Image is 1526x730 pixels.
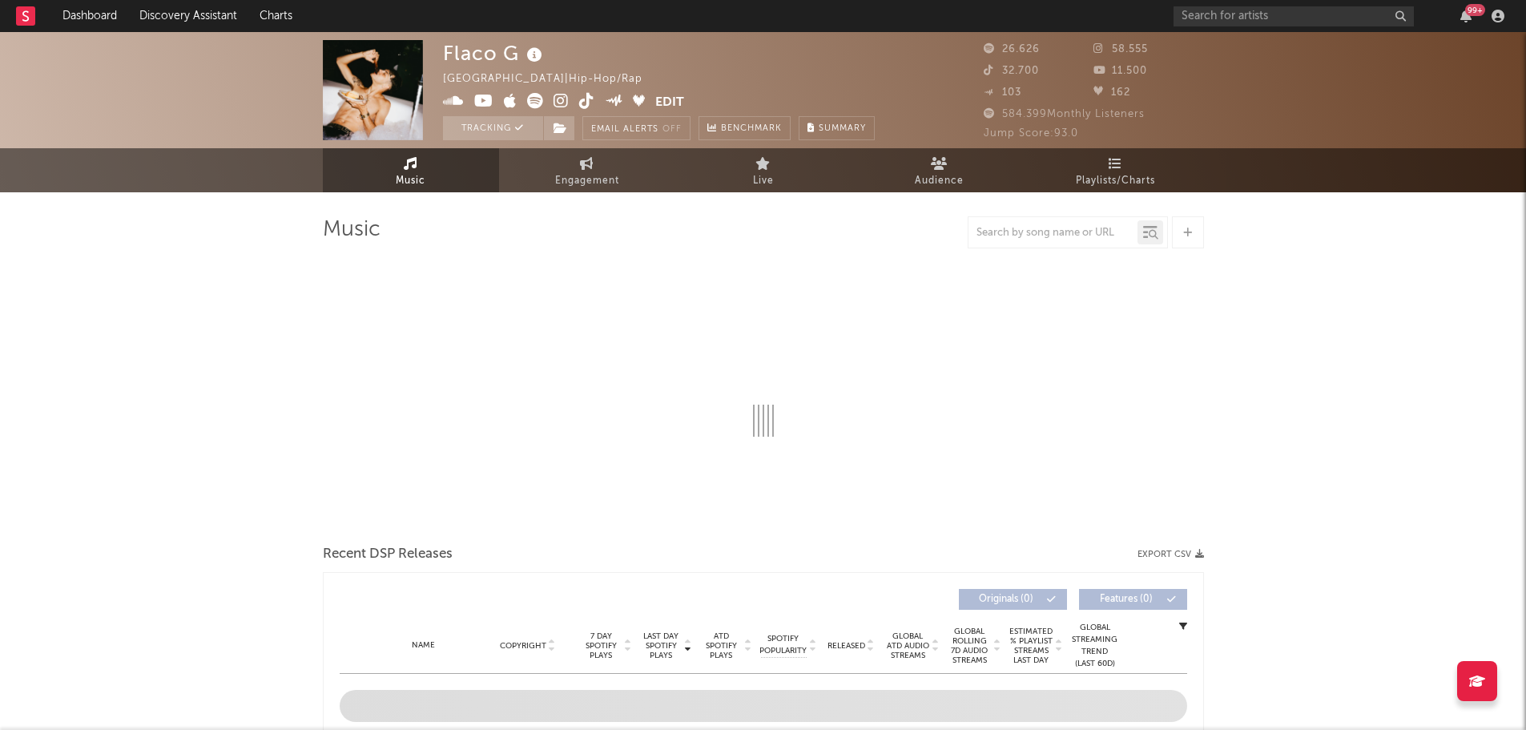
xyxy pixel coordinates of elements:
span: 162 [1093,87,1130,98]
button: Features(0) [1079,589,1187,610]
div: 99 + [1465,4,1485,16]
span: 58.555 [1093,44,1148,54]
a: Live [675,148,852,192]
button: Originals(0) [959,589,1067,610]
div: Name [372,639,477,651]
div: [GEOGRAPHIC_DATA] | Hip-Hop/Rap [443,70,661,89]
span: Originals ( 0 ) [969,595,1043,604]
button: Export CSV [1137,550,1204,559]
a: Playlists/Charts [1028,148,1204,192]
span: 11.500 [1093,66,1147,76]
div: Global Streaming Trend (Last 60D) [1071,622,1119,670]
a: Benchmark [699,116,791,140]
button: Tracking [443,116,543,140]
em: Off [662,125,682,134]
button: Edit [655,93,684,113]
span: Released [827,641,865,651]
span: Engagement [555,171,619,191]
span: Global Rolling 7D Audio Streams [948,627,992,665]
span: Recent DSP Releases [323,545,453,564]
span: 584.399 Monthly Listeners [984,109,1145,119]
span: Music [396,171,425,191]
span: Last Day Spotify Plays [640,631,682,660]
span: Jump Score: 93.0 [984,128,1078,139]
span: Estimated % Playlist Streams Last Day [1009,627,1053,665]
input: Search by song name or URL [968,227,1137,240]
span: Features ( 0 ) [1089,595,1163,604]
span: 26.626 [984,44,1040,54]
div: Flaco G [443,40,546,67]
span: Benchmark [721,119,782,139]
a: Music [323,148,499,192]
a: Engagement [499,148,675,192]
span: Live [753,171,774,191]
span: Spotify Popularity [759,633,807,657]
span: Summary [819,124,866,133]
span: 103 [984,87,1021,98]
span: Audience [915,171,964,191]
input: Search for artists [1174,6,1414,26]
span: Copyright [500,641,546,651]
a: Audience [852,148,1028,192]
button: Email AlertsOff [582,116,691,140]
button: Summary [799,116,875,140]
button: 99+ [1460,10,1472,22]
span: Playlists/Charts [1076,171,1155,191]
span: 7 Day Spotify Plays [580,631,622,660]
span: Global ATD Audio Streams [886,631,930,660]
span: 32.700 [984,66,1039,76]
span: ATD Spotify Plays [700,631,743,660]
